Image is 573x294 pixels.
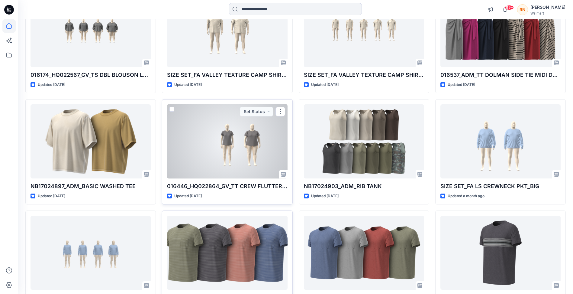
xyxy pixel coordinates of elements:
[304,182,424,191] p: NB17024903_ADM_RIB TANK
[31,182,151,191] p: NB17024897_ADM_BASIC WASHED TEE
[530,4,565,11] div: [PERSON_NAME]
[304,71,424,79] p: SIZE SET_FA VALLEY TEXTURE CAMP SHIRT_REG
[167,216,287,290] a: SS FASHION POCKET CREW TEE (ALL OVER STRIPE)
[440,182,561,191] p: SIZE SET_FA LS CREWNECK PKT_BIG
[530,11,565,15] div: Walmart
[505,5,514,10] span: 99+
[311,193,339,199] p: Updated [DATE]
[174,193,202,199] p: Updated [DATE]
[38,193,65,199] p: Updated [DATE]
[440,104,561,178] a: SIZE SET_FA LS CREWNECK PKT_BIG
[440,71,561,79] p: 016537_ADM_TT DOLMAN SIDE TIE MIDI DRESS
[448,193,484,199] p: Updated a month ago
[167,71,287,79] p: SIZE SET_FA VALLEY TEXTURE CAMP SHIRT_BIG
[448,82,475,88] p: Updated [DATE]
[31,71,151,79] p: 016174_HQ022567_GV_TS DBL BLOUSON LS TOP
[167,182,287,191] p: 016446_HQ022864_GV_TT CREW FLUTTER SS TOP
[174,82,202,88] p: Updated [DATE]
[304,104,424,178] a: NB17024903_ADM_RIB TANK
[311,82,339,88] p: Updated [DATE]
[31,104,151,178] a: NB17024897_ADM_BASIC WASHED TEE
[517,4,528,15] div: RN
[167,104,287,178] a: 016446_HQ022864_GV_TT CREW FLUTTER SS TOP
[304,216,424,290] a: SLUB JSY SS POCKET CREW TEE
[38,82,65,88] p: Updated [DATE]
[440,216,561,290] a: SS FASHION POCKET CREW TEE (CHEST STRIPE)
[31,216,151,290] a: SIZE SET_FA LS CREWNECK PKT_REG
